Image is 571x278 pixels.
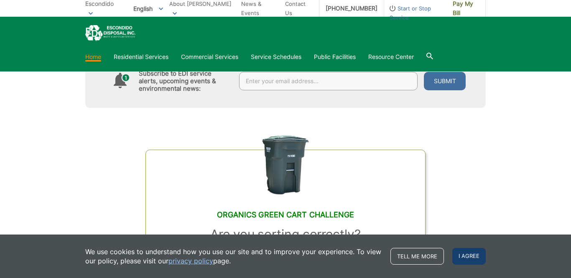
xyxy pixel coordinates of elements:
[163,210,409,219] h2: Organics Green Cart Challenge
[139,70,231,92] h4: Subscribe to EDI service alerts, upcoming events & environmental news:
[239,72,418,90] input: Enter your email address...
[452,248,486,265] span: I agree
[368,52,414,61] a: Resource Center
[85,247,382,265] p: We use cookies to understand how you use our site and to improve your experience. To view our pol...
[127,2,169,15] span: English
[163,227,409,242] h3: Are you sorting correctly?
[114,52,168,61] a: Residential Services
[168,256,213,265] a: privacy policy
[85,25,135,41] a: EDCD logo. Return to the homepage.
[314,52,356,61] a: Public Facilities
[424,72,466,90] button: Submit
[251,52,301,61] a: Service Schedules
[85,52,101,61] a: Home
[181,52,238,61] a: Commercial Services
[390,248,444,265] a: Tell me more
